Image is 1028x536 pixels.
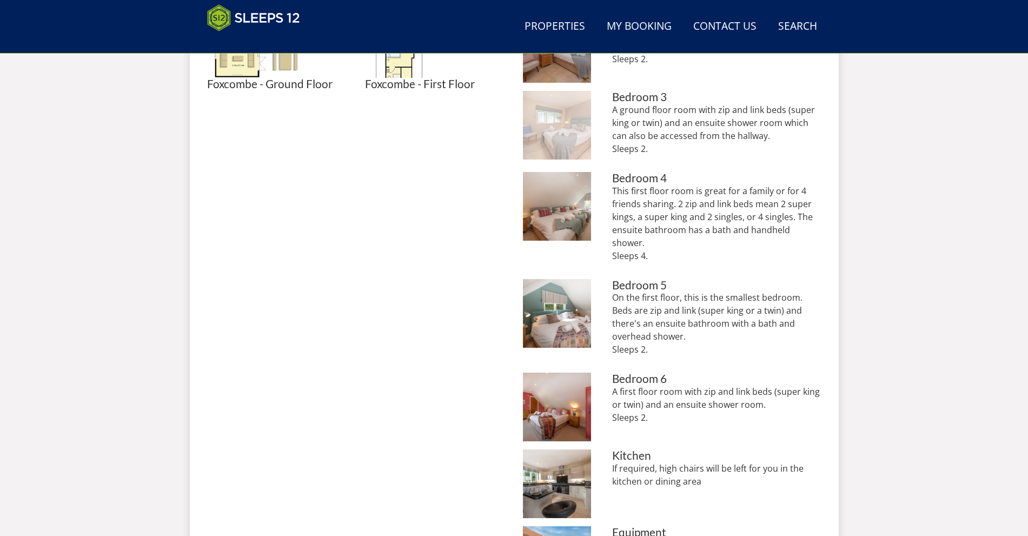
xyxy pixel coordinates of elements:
p: This first floor room is great for a family or for 4 friends sharing. 2 zip and link beds mean 2 ... [612,184,821,262]
h3: Foxcombe - Ground Floor [207,78,348,90]
iframe: Customer reviews powered by Trustpilot [202,38,315,47]
img: Kitchen [523,449,592,518]
p: A ground floor room with zip and link beds (super king or twin) and an ensuite shower room which ... [612,103,821,155]
h3: Bedroom 5 [612,279,821,292]
img: Bedroom 5 [523,279,592,348]
p: A first floor room with zip and link beds (super king or twin) and an ensuite shower room. Sleeps 2. [612,385,821,424]
a: Contact Us [689,15,761,39]
p: On the first floor, this is the smallest bedroom. Beds are zip and link (super king or a twin) an... [612,291,821,356]
h3: Bedroom 6 [612,373,821,385]
a: Properties [520,15,589,39]
a: Search [774,15,821,39]
h3: Bedroom 3 [612,91,821,103]
img: Bedroom 4 [523,172,592,241]
a: My Booking [602,15,676,39]
img: Sleeps 12 [207,4,300,31]
p: If required, high chairs will be left for you in the kitchen or dining area [612,462,821,488]
h3: Bedroom 4 [612,172,821,184]
h3: Foxcombe - First Floor [365,78,506,90]
img: Bedroom 3 [523,91,592,160]
h3: Kitchen [612,449,821,462]
img: Bedroom 6 [523,373,592,441]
